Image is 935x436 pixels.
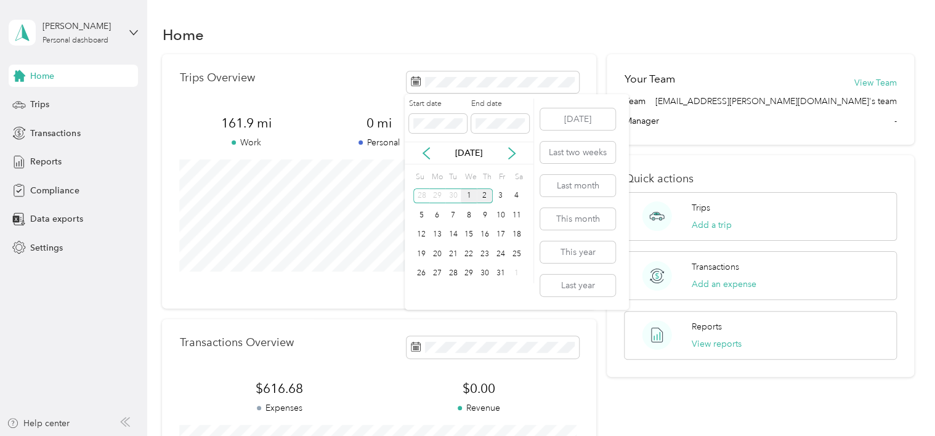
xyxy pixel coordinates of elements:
[493,246,509,262] div: 24
[447,169,458,186] div: Tu
[445,266,461,281] div: 28
[42,20,119,33] div: [PERSON_NAME]
[493,266,509,281] div: 31
[179,402,379,414] p: Expenses
[413,266,429,281] div: 26
[179,71,254,84] p: Trips Overview
[443,147,495,159] p: [DATE]
[413,227,429,243] div: 12
[413,246,429,262] div: 19
[413,169,425,186] div: Su
[429,169,443,186] div: Mo
[30,212,83,225] span: Data exports
[477,266,493,281] div: 30
[540,275,615,296] button: Last year
[30,241,63,254] span: Settings
[624,115,658,127] span: Manager
[508,266,524,281] div: 1
[497,169,509,186] div: Fr
[540,108,615,130] button: [DATE]
[7,417,70,430] button: Help center
[409,99,467,110] label: Start date
[692,219,732,232] button: Add a trip
[179,380,379,397] span: $616.68
[179,336,293,349] p: Transactions Overview
[512,169,524,186] div: Sa
[692,320,722,333] p: Reports
[379,402,579,414] p: Revenue
[179,115,312,132] span: 161.9 mi
[461,188,477,204] div: 1
[508,246,524,262] div: 25
[461,208,477,223] div: 8
[463,169,477,186] div: We
[481,169,493,186] div: Th
[313,136,446,149] p: Personal
[30,155,62,168] span: Reports
[445,208,461,223] div: 7
[624,71,674,87] h2: Your Team
[493,188,509,204] div: 3
[655,95,897,108] span: [EMAIL_ADDRESS][PERSON_NAME][DOMAIN_NAME]'s team
[413,208,429,223] div: 5
[477,246,493,262] div: 23
[461,246,477,262] div: 22
[429,208,445,223] div: 6
[508,188,524,204] div: 4
[30,184,79,197] span: Compliance
[30,98,49,111] span: Trips
[540,241,615,263] button: This year
[624,172,896,185] p: Quick actions
[42,37,108,44] div: Personal dashboard
[445,188,461,204] div: 30
[894,115,897,127] span: -
[493,227,509,243] div: 17
[508,227,524,243] div: 18
[429,246,445,262] div: 20
[866,367,935,436] iframe: Everlance-gr Chat Button Frame
[540,175,615,196] button: Last month
[30,127,80,140] span: Transactions
[379,380,579,397] span: $0.00
[313,115,446,132] span: 0 mi
[624,95,645,108] span: Team
[540,208,615,230] button: This month
[692,337,742,350] button: View reports
[429,188,445,204] div: 29
[429,266,445,281] div: 27
[445,227,461,243] div: 14
[854,76,897,89] button: View Team
[493,208,509,223] div: 10
[30,70,54,83] span: Home
[461,266,477,281] div: 29
[471,99,529,110] label: End date
[162,28,203,41] h1: Home
[692,260,739,273] p: Transactions
[429,227,445,243] div: 13
[540,142,615,163] button: Last two weeks
[477,188,493,204] div: 2
[445,246,461,262] div: 21
[508,208,524,223] div: 11
[461,227,477,243] div: 15
[692,278,756,291] button: Add an expense
[692,201,710,214] p: Trips
[477,208,493,223] div: 9
[179,136,312,149] p: Work
[413,188,429,204] div: 28
[477,227,493,243] div: 16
